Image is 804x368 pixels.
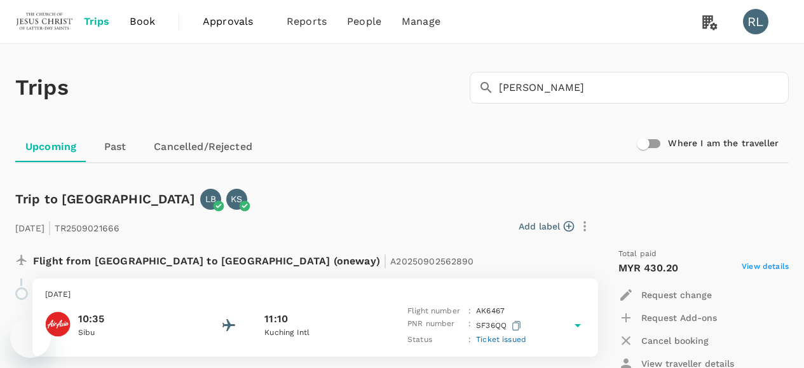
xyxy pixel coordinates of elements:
[390,256,474,266] span: A20250902562890
[84,14,110,29] span: Trips
[618,306,717,329] button: Request Add-ons
[45,311,71,337] img: AirAsia
[618,248,657,261] span: Total paid
[641,311,717,324] p: Request Add-ons
[468,305,471,318] p: :
[86,132,144,162] a: Past
[618,329,709,352] button: Cancel booking
[45,289,585,301] p: [DATE]
[468,318,471,334] p: :
[641,289,712,301] p: Request change
[641,334,709,347] p: Cancel booking
[48,219,51,236] span: |
[203,14,266,29] span: Approvals
[144,132,262,162] a: Cancelled/Rejected
[407,334,463,346] p: Status
[476,305,505,318] p: AK 6467
[231,193,242,205] p: KS
[618,261,679,276] p: MYR 430.20
[264,311,288,327] p: 11:10
[519,220,574,233] button: Add label
[476,335,526,344] span: Ticket issued
[15,132,86,162] a: Upcoming
[499,72,789,104] input: Search by travellers, trips, or destination, label, team
[15,8,74,36] img: The Malaysian Church of Jesus Christ of Latter-day Saints
[15,189,195,209] h6: Trip to [GEOGRAPHIC_DATA]
[264,327,379,339] p: Kuching Intl
[618,283,712,306] button: Request change
[402,14,440,29] span: Manage
[407,318,463,334] p: PNR number
[33,248,474,271] p: Flight from [GEOGRAPHIC_DATA] to [GEOGRAPHIC_DATA] (oneway)
[78,311,193,327] p: 10:35
[476,318,524,334] p: SF36QQ
[15,215,119,238] p: [DATE] TR2509021666
[78,327,193,339] p: Sibu
[10,317,51,358] iframe: Button to launch messaging window
[130,14,155,29] span: Book
[347,14,381,29] span: People
[668,137,779,151] h6: Where I am the traveller
[468,334,471,346] p: :
[15,44,69,132] h1: Trips
[742,261,789,276] span: View details
[743,9,768,34] div: RL
[383,252,387,269] span: |
[205,193,216,205] p: LB
[287,14,327,29] span: Reports
[407,305,463,318] p: Flight number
